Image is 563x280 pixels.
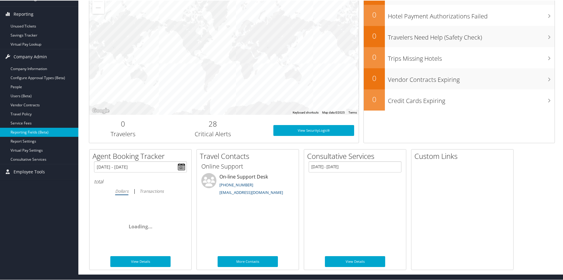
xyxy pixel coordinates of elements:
[388,93,555,105] h3: Credit Cards Expiring
[91,106,111,114] img: Google
[364,30,385,40] h2: 0
[219,189,283,195] a: [EMAIL_ADDRESS][DOMAIN_NAME]
[14,6,33,21] span: Reporting
[388,72,555,83] h3: Vendor Contracts Expiring
[348,110,357,114] a: Terms (opens in new tab)
[200,150,299,161] h2: Travel Contacts
[388,30,555,41] h3: Travelers Need Help (Safety Check)
[388,8,555,20] h3: Hotel Payment Authorizations Failed
[91,106,111,114] a: Open this area in Google Maps (opens a new window)
[388,51,555,62] h3: Trips Missing Hotels
[14,164,45,179] span: Employee Tools
[364,51,385,62] h2: 0
[198,172,297,197] li: On-line Support Desk
[364,89,555,110] a: 0Credit Cards Expiring
[307,150,406,161] h2: Consultative Services
[414,150,513,161] h2: Custom Links
[161,129,264,138] h3: Critical Alerts
[364,72,385,83] h2: 0
[14,49,47,64] span: Company Admin
[364,68,555,89] a: 0Vendor Contracts Expiring
[201,162,294,170] h3: Online Support
[219,182,253,187] a: [PHONE_NUMBER]
[94,118,152,128] h2: 0
[94,187,187,194] div: |
[364,4,555,25] a: 0Hotel Payment Authorizations Failed
[94,178,187,184] h6: total
[94,129,152,138] h3: Travelers
[93,150,191,161] h2: Agent Booking Tracker
[140,188,164,193] i: Transactions
[364,25,555,47] a: 0Travelers Need Help (Safety Check)
[325,256,385,266] a: View Details
[161,118,264,128] h2: 28
[273,124,354,135] a: View SecurityLogic®
[293,110,319,114] button: Keyboard shortcuts
[92,1,104,13] button: Zoom out
[218,256,278,266] a: More Contacts
[364,94,385,104] h2: 0
[129,223,153,229] span: Loading...
[364,9,385,19] h2: 0
[115,188,128,193] i: Dollars
[322,110,345,114] span: Map data ©2025
[110,256,171,266] a: View Details
[364,47,555,68] a: 0Trips Missing Hotels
